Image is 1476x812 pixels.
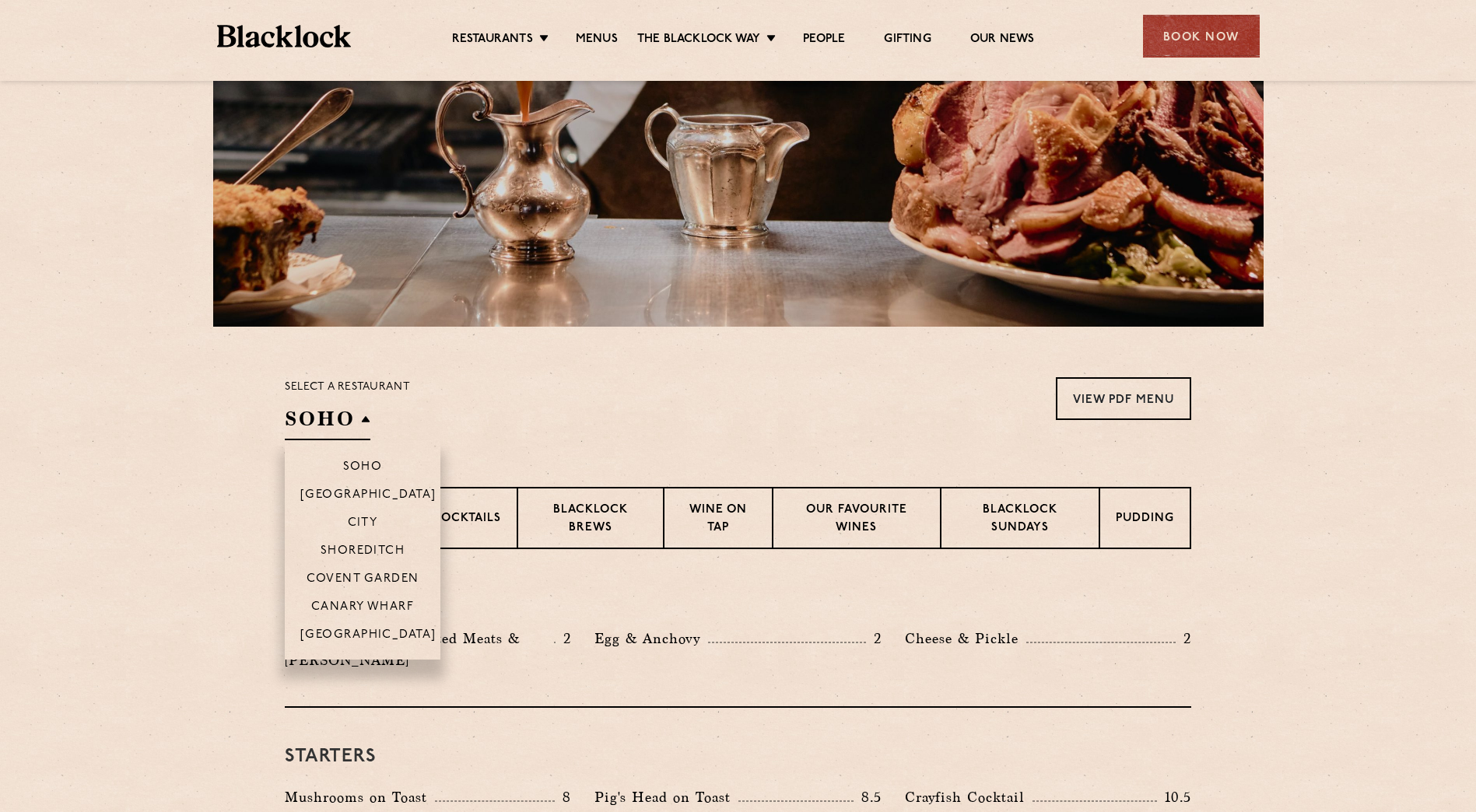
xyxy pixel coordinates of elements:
[534,502,647,538] p: Blacklock Brews
[957,502,1083,538] p: Blacklock Sundays
[680,502,756,538] p: Wine on Tap
[884,32,931,49] a: Gifting
[307,572,419,588] p: Covent Garden
[854,787,882,807] p: 8.5
[348,516,378,532] p: City
[576,32,618,49] a: Menus
[1056,377,1191,420] a: View PDF Menu
[300,628,436,644] p: [GEOGRAPHIC_DATA]
[970,32,1035,49] a: Our News
[285,588,1191,608] h3: Pre Chop Bites
[555,787,571,807] p: 8
[1143,15,1260,58] div: Book Now
[637,32,760,49] a: The Blacklock Way
[432,510,501,530] p: Cocktails
[803,32,845,49] a: People
[343,460,383,476] p: Soho
[1176,628,1191,649] p: 2
[556,628,571,649] p: 2
[905,628,1026,649] p: Cheese & Pickle
[285,405,370,440] h2: SOHO
[300,488,436,504] p: [GEOGRAPHIC_DATA]
[217,25,352,47] img: BL_Textured_Logo-footer-cropped.svg
[1116,510,1174,530] p: Pudding
[1157,787,1191,807] p: 10.5
[321,544,405,560] p: Shoreditch
[594,628,708,649] p: Egg & Anchovy
[285,747,1191,767] h3: Starters
[866,628,882,649] p: 2
[789,502,924,538] p: Our favourite wines
[285,377,410,397] p: Select a restaurant
[594,786,738,808] p: Pig's Head on Toast
[285,786,435,808] p: Mushrooms on Toast
[905,786,1032,808] p: Crayfish Cocktail
[452,32,533,49] a: Restaurants
[311,600,414,616] p: Canary Wharf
